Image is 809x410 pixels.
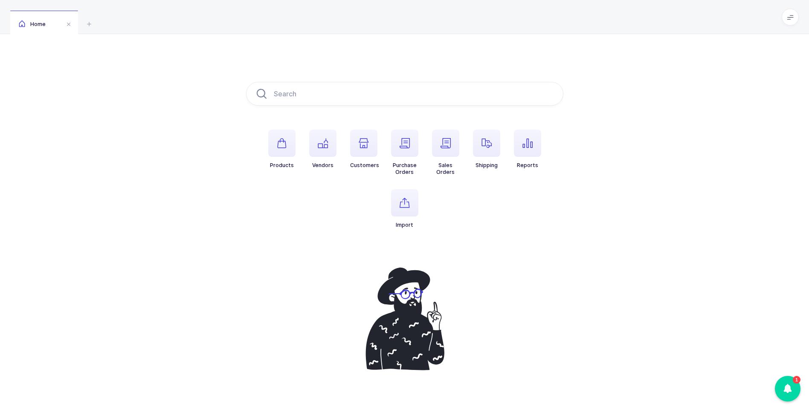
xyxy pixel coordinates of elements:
[514,130,541,169] button: Reports
[775,376,800,401] div: 1
[793,376,800,384] div: 1
[246,82,563,106] input: Search
[473,130,500,169] button: Shipping
[268,130,296,169] button: Products
[350,130,379,169] button: Customers
[19,21,46,27] span: Home
[357,263,452,375] img: pointing-up.svg
[391,130,418,176] button: PurchaseOrders
[309,130,336,169] button: Vendors
[391,189,418,228] button: Import
[432,130,459,176] button: SalesOrders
